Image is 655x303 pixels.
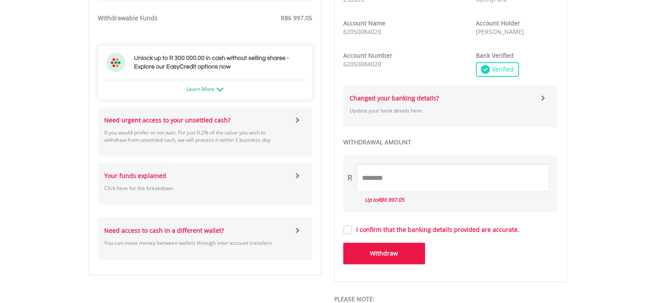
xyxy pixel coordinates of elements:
[106,53,125,72] img: ec-flower.svg
[186,85,224,93] a: Learn More
[490,65,514,74] span: Verified
[343,243,425,264] button: Withdraw
[343,60,381,68] span: 62050084020
[134,54,304,71] h3: Unlock up to R 300 000.00 in cash without selling shares - Explore our EasyCredit options now
[281,14,312,22] span: R86 997.05
[378,196,404,203] span: R86 997.05
[104,172,166,180] strong: Your funds explained
[104,218,306,259] a: Need access to cash in a different wallet? You can move money between wallets through inter accou...
[352,225,519,234] label: I confirm that the banking details provided are accurate.
[476,19,520,27] strong: Account Holder
[343,19,385,27] strong: Account Name
[350,94,439,102] strong: Changed your banking details?
[343,28,381,36] span: 62050084020
[104,226,224,234] strong: Need access to cash in a different wallet?
[217,87,224,91] img: ec-arrow-down.png
[104,239,288,247] p: You can move money between wallets through inter account transfers
[104,116,230,124] strong: Need urgent access to your unsettled cash?
[98,14,158,22] strong: Withdrawable Funds
[476,51,514,59] strong: Bank Verified
[348,172,352,184] div: R
[343,51,392,59] strong: Account Number
[343,138,558,147] label: WITHDRAWAL AMOUNT
[104,184,288,192] p: Click here for the breakdown
[104,129,288,144] p: If you would prefer to not wait. For just 0.2% of the value you wish to withdraw from unsettled c...
[350,107,534,114] p: Update your bank details here.
[476,28,524,36] span: [PERSON_NAME]
[365,196,404,203] i: Up to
